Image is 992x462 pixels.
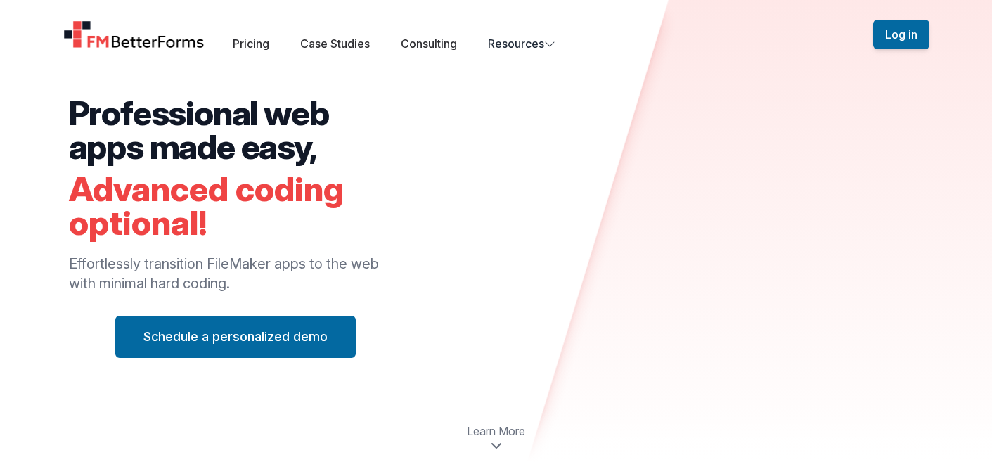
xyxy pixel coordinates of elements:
[69,254,403,293] p: Effortlessly transition FileMaker apps to the web with minimal hard coding.
[488,35,555,52] button: Resources
[401,37,457,51] a: Consulting
[873,20,929,49] button: Log in
[63,20,205,49] a: Home
[46,17,946,52] nav: Global
[233,37,269,51] a: Pricing
[467,423,525,439] span: Learn More
[69,96,403,164] h2: Professional web apps made easy,
[115,316,356,358] button: Schedule a personalized demo
[69,172,403,240] h2: Advanced coding optional!
[300,37,370,51] a: Case Studies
